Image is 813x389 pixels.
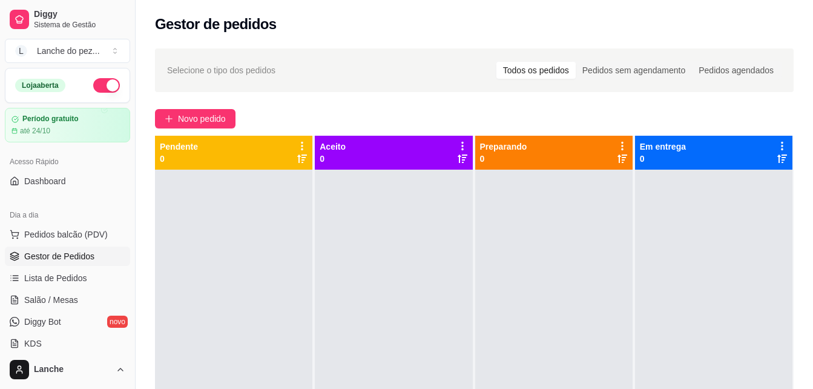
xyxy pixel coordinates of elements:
article: Período gratuito [22,115,79,124]
div: Lanche do pez ... [37,45,100,57]
span: Salão / Mesas [24,294,78,306]
span: L [15,45,27,57]
a: KDS [5,334,130,353]
span: Selecione o tipo dos pedidos [167,64,275,77]
a: Dashboard [5,171,130,191]
button: Novo pedido [155,109,235,128]
button: Alterar Status [93,78,120,93]
span: Sistema de Gestão [34,20,125,30]
div: Todos os pedidos [496,62,576,79]
span: Pedidos balcão (PDV) [24,228,108,241]
a: Diggy Botnovo [5,312,130,331]
span: Lanche [34,364,111,375]
span: KDS [24,337,42,350]
p: Pendente [160,141,198,153]
article: até 24/10 [20,126,50,136]
span: Diggy Bot [24,316,61,328]
button: Select a team [5,39,130,63]
a: Lista de Pedidos [5,268,130,288]
div: Pedidos sem agendamento [576,62,692,79]
p: 0 [480,153,527,165]
p: 0 [160,153,198,165]
a: Gestor de Pedidos [5,247,130,266]
p: Preparando [480,141,527,153]
div: Acesso Rápido [5,152,130,171]
span: Dashboard [24,175,66,187]
button: Lanche [5,355,130,384]
a: Salão / Mesas [5,290,130,310]
p: 0 [640,153,686,165]
p: 0 [320,153,346,165]
p: Aceito [320,141,346,153]
span: Novo pedido [178,112,226,125]
span: Lista de Pedidos [24,272,87,284]
a: Período gratuitoaté 24/10 [5,108,130,142]
div: Dia a dia [5,205,130,225]
div: Pedidos agendados [692,62,780,79]
h2: Gestor de pedidos [155,15,277,34]
a: DiggySistema de Gestão [5,5,130,34]
span: plus [165,115,173,123]
span: Diggy [34,9,125,20]
button: Pedidos balcão (PDV) [5,225,130,244]
span: Gestor de Pedidos [24,250,94,262]
p: Em entrega [640,141,686,153]
div: Loja aberta [15,79,65,92]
